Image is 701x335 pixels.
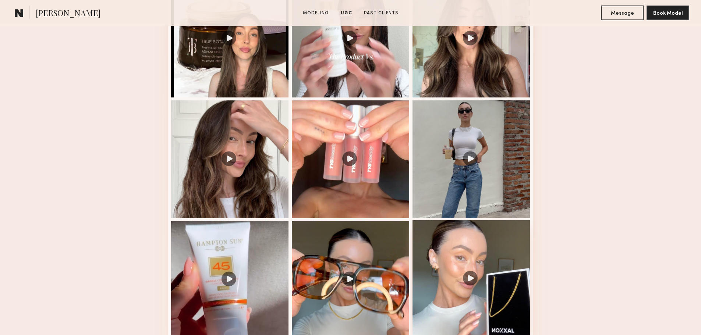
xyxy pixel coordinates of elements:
[647,10,689,16] a: Book Model
[647,6,689,20] button: Book Model
[601,6,644,20] button: Message
[36,7,100,20] span: [PERSON_NAME]
[300,10,332,17] a: Modeling
[361,10,401,17] a: Past Clients
[338,10,355,17] a: UGC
